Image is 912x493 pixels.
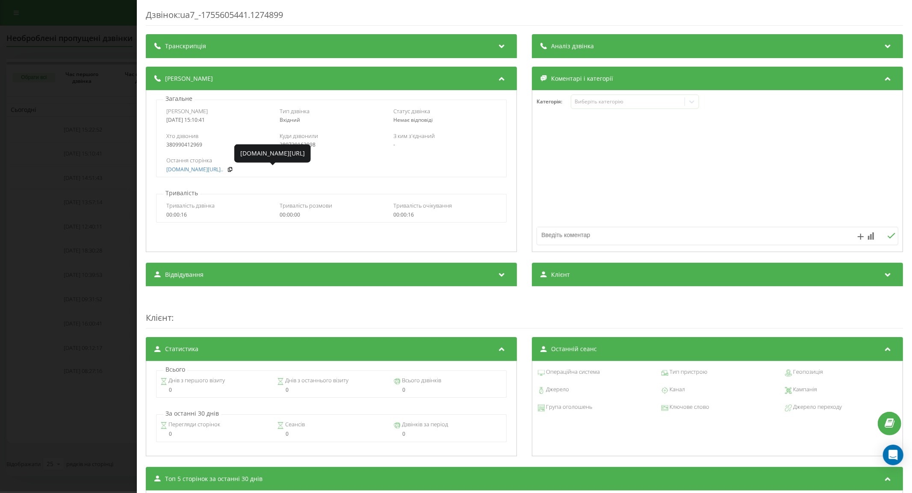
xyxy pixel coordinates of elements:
span: Топ 5 сторінок за останні 30 днів [165,475,263,483]
span: Канал [668,385,685,394]
div: 380739163098 [280,142,383,148]
div: Open Intercom Messenger [883,445,903,465]
span: З ким з'єднаний [393,132,435,140]
div: 00:00:16 [393,212,496,218]
span: [PERSON_NAME] [166,107,208,115]
span: Днів з останнього візиту [284,376,348,385]
div: : [146,295,903,329]
span: Останній сеанс [551,345,597,353]
span: Геопозиція [792,368,823,376]
span: Транскрипція [165,42,206,50]
span: Днів з першого візиту [167,376,225,385]
span: Коментарі і категорії [551,74,613,83]
span: Всього дзвінків [401,376,441,385]
span: Хто дзвонив [166,132,198,140]
span: Клієнт [551,270,570,279]
span: Сеансів [284,420,305,429]
span: Джерело [545,385,569,394]
span: Тривалість дзвінка [166,202,215,209]
div: 0 [394,431,502,437]
span: Джерело переходу [792,403,842,411]
span: Тривалість розмови [280,202,332,209]
span: Клієнт [146,312,171,323]
div: 00:00:16 [166,212,269,218]
span: Остання сторінка [166,156,212,164]
p: За останні 30 днів [163,409,221,418]
div: Дзвінок : ua7_-1755605441.1274899 [146,9,903,26]
div: 0 [277,431,386,437]
span: Група оголошень [545,403,592,411]
span: Тип пристрою [668,368,707,376]
div: 0 [160,431,269,437]
div: [DOMAIN_NAME][URL] [240,149,305,158]
div: [DATE] 15:10:41 [166,117,269,123]
span: Вхідний [280,116,300,123]
span: Тривалість очікування [393,202,452,209]
p: Всього [163,365,187,374]
div: Виберіть категорію [575,98,682,105]
div: - [393,142,496,148]
span: Куди дзвонили [280,132,318,140]
h4: Категорія : [537,99,571,105]
span: Ключове слово [668,403,709,411]
span: Відвідування [165,270,204,279]
span: [PERSON_NAME] [165,74,213,83]
span: Статистика [165,345,198,353]
span: Операційна система [545,368,600,376]
span: Немає відповіді [393,116,433,123]
div: 0 [277,387,386,393]
span: Аналіз дзвінка [551,42,594,50]
p: Загальне [163,94,195,103]
span: Дзвінків за період [401,420,448,429]
span: Статус дзвінка [393,107,430,115]
div: 0 [160,387,269,393]
span: Перегляди сторінок [167,420,220,429]
div: 380990412969 [166,142,269,148]
p: Тривалість [163,189,200,197]
div: 00:00:00 [280,212,383,218]
span: Кампанія [792,385,817,394]
div: 0 [394,387,502,393]
a: [DOMAIN_NAME][URL].. [166,167,223,173]
span: Тип дзвінка [280,107,310,115]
